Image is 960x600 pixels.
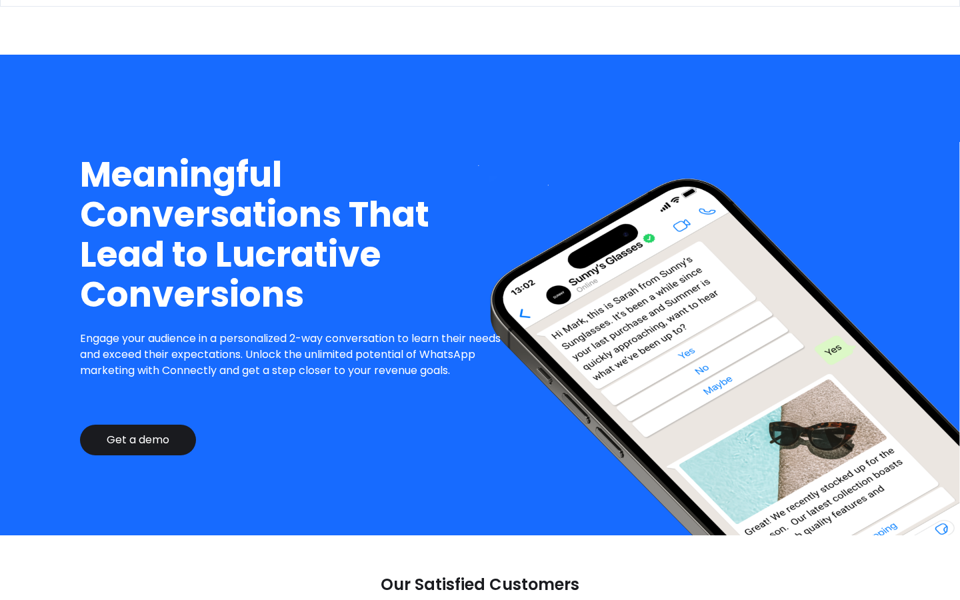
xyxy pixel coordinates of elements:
p: Engage your audience in a personalized 2-way conversation to learn their needs and exceed their e... [80,331,511,379]
aside: Language selected: English [13,577,80,595]
div: Get a demo [107,433,169,447]
ul: Language list [27,577,80,595]
p: Our Satisfied Customers [381,575,579,594]
a: Get a demo [80,425,196,455]
h1: Meaningful Conversations That Lead to Lucrative Conversions [80,155,511,315]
